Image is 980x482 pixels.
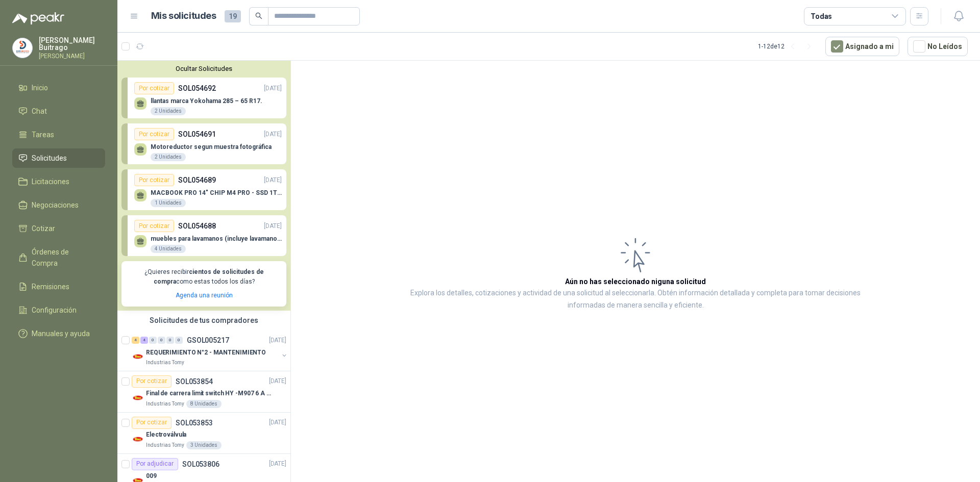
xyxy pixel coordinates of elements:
a: 4 4 0 0 0 0 GSOL005217[DATE] Company LogoREQUERIMIENTO N°2 - MANTENIMIENTOIndustrias Tomy [132,334,288,367]
a: Por cotizarSOL053854[DATE] Company LogoFinal de carrera limit switch HY -M907 6 A - 250 V a.cIndu... [117,371,290,413]
span: Chat [32,106,47,117]
p: [DATE] [269,335,286,345]
span: 19 [225,10,241,22]
p: [PERSON_NAME] Buitrago [39,37,105,51]
p: Motoreductor segun muestra fotográfica [151,143,272,150]
span: Negociaciones [32,199,79,211]
div: 0 [158,337,165,344]
a: Licitaciones [12,172,105,191]
p: SOL053853 [176,419,213,426]
p: Industrias Tomy [146,359,184,367]
a: Agenda una reunión [176,292,233,299]
span: Inicio [32,82,48,93]
p: SOL054689 [178,174,216,186]
a: Tareas [12,125,105,144]
p: REQUERIMIENTO N°2 - MANTENIMIENTO [146,347,266,357]
a: Por cotizarSOL054692[DATE] llantas marca Yokohama 285 – 65 R17.2 Unidades [121,78,286,118]
p: [DATE] [269,418,286,427]
span: Cotizar [32,223,55,234]
div: Por cotizar [132,417,171,429]
div: 0 [149,337,157,344]
button: Ocultar Solicitudes [121,65,286,72]
div: Por adjudicar [132,458,178,470]
a: Chat [12,102,105,121]
button: Asignado a mi [825,37,899,56]
span: Tareas [32,129,54,140]
h1: Mis solicitudes [151,9,216,23]
button: No Leídos [908,37,968,56]
div: 2 Unidades [151,153,186,161]
div: 4 Unidades [151,245,186,253]
p: ¿Quieres recibir como estas todos los días? [128,267,280,287]
div: Por cotizar [134,174,174,186]
p: SOL054688 [178,220,216,232]
img: Company Logo [13,38,32,58]
a: Por cotizarSOL053853[DATE] Company LogoElectroválvulaIndustrias Tomy3 Unidades [117,413,290,454]
p: llantas marca Yokohama 285 – 65 R17. [151,97,262,105]
b: cientos de solicitudes de compra [154,268,264,285]
div: Por cotizar [134,128,174,140]
div: 2 Unidades [151,107,186,115]
p: [PERSON_NAME] [39,53,105,59]
p: [DATE] [264,130,282,139]
p: [DATE] [269,376,286,386]
p: 009 [146,471,157,481]
p: Final de carrera limit switch HY -M907 6 A - 250 V a.c [146,389,273,398]
p: [DATE] [269,459,286,469]
img: Company Logo [132,350,144,363]
p: [DATE] [264,175,282,185]
a: Negociaciones [12,195,105,215]
p: MACBOOK PRO 14" CHIP M4 PRO - SSD 1TB RAM 24GB [151,189,282,196]
h3: Aún no has seleccionado niguna solicitud [565,276,706,287]
div: Por cotizar [134,220,174,232]
div: Por cotizar [132,375,171,388]
div: 1 - 12 de 12 [758,38,817,55]
a: Manuales y ayuda [12,324,105,343]
a: Remisiones [12,277,105,296]
a: Órdenes de Compra [12,242,105,273]
img: Company Logo [132,392,144,404]
span: Órdenes de Compra [32,246,95,269]
p: SOL053806 [182,461,219,468]
div: 4 [140,337,148,344]
p: GSOL005217 [187,337,229,344]
p: Electroválvula [146,430,186,440]
div: 1 Unidades [151,199,186,207]
p: SOL053854 [176,378,213,385]
span: Configuración [32,305,77,316]
p: [DATE] [264,221,282,231]
div: 8 Unidades [186,400,222,408]
a: Configuración [12,300,105,320]
a: Cotizar [12,219,105,238]
span: search [255,12,262,19]
span: Manuales y ayuda [32,328,90,339]
div: Ocultar SolicitudesPor cotizarSOL054692[DATE] llantas marca Yokohama 285 – 65 R17.2 UnidadesPor c... [117,61,290,311]
a: Inicio [12,78,105,97]
div: Todas [811,11,832,22]
div: 0 [175,337,183,344]
div: 0 [166,337,174,344]
span: Licitaciones [32,176,69,187]
span: Remisiones [32,281,69,292]
span: Solicitudes [32,153,67,164]
p: Industrias Tomy [146,400,184,408]
a: Por cotizarSOL054688[DATE] muebles para lavamanos (incluye lavamanos)4 Unidades [121,215,286,256]
a: Por cotizarSOL054691[DATE] Motoreductor segun muestra fotográfica2 Unidades [121,123,286,164]
p: [DATE] [264,84,282,93]
img: Company Logo [132,433,144,445]
a: Por cotizarSOL054689[DATE] MACBOOK PRO 14" CHIP M4 PRO - SSD 1TB RAM 24GB1 Unidades [121,169,286,210]
p: SOL054692 [178,83,216,94]
a: Solicitudes [12,148,105,168]
p: muebles para lavamanos (incluye lavamanos) [151,235,282,242]
div: 3 Unidades [186,441,222,449]
img: Logo peakr [12,12,64,24]
div: 4 [132,337,139,344]
div: Por cotizar [134,82,174,94]
p: Explora los detalles, cotizaciones y actividad de una solicitud al seleccionarla. Obtén informaci... [393,287,878,312]
div: Solicitudes de tus compradores [117,311,290,330]
p: Industrias Tomy [146,441,184,449]
p: SOL054691 [178,129,216,140]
